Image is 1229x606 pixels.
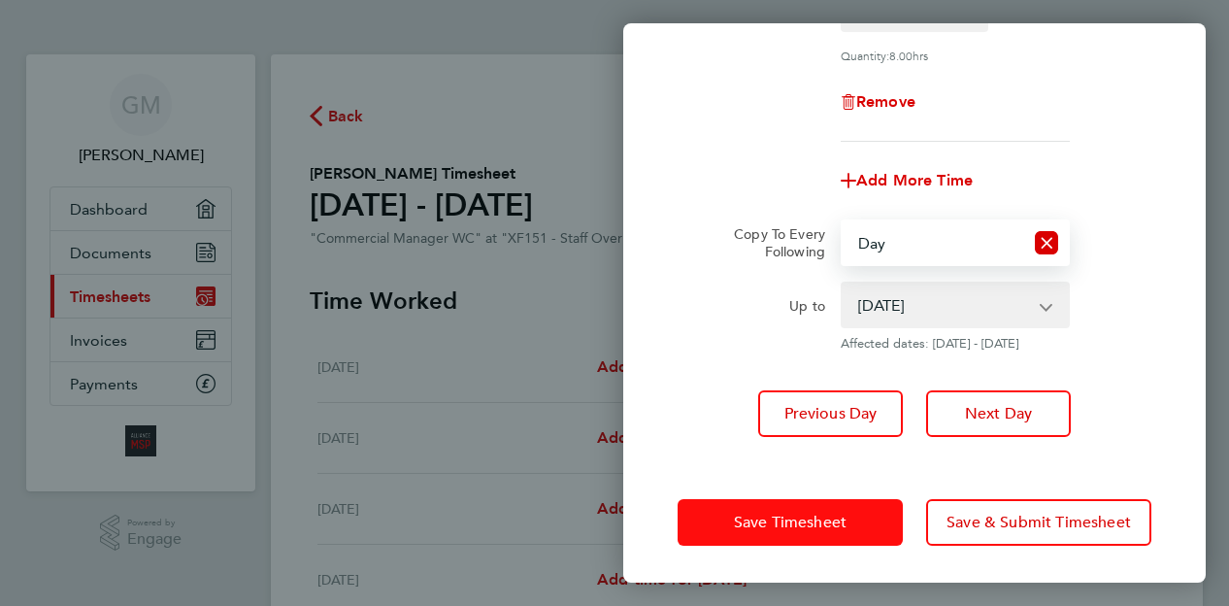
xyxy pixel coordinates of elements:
label: Copy To Every Following [718,225,825,260]
button: Save Timesheet [678,499,903,546]
button: Add More Time [841,173,973,188]
span: 8.00 [889,48,913,63]
button: Save & Submit Timesheet [926,499,1151,546]
span: Save Timesheet [734,513,847,532]
button: Next Day [926,390,1071,437]
button: Remove [841,94,915,110]
button: Reset selection [1035,221,1058,264]
span: Remove [856,92,915,111]
span: Next Day [965,404,1032,423]
span: Add More Time [856,171,973,189]
span: Previous Day [784,404,878,423]
div: Quantity: hrs [841,48,1070,63]
span: Affected dates: [DATE] - [DATE] [841,336,1070,352]
span: Save & Submit Timesheet [947,513,1131,532]
button: Previous Day [758,390,903,437]
label: Up to [789,297,825,320]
